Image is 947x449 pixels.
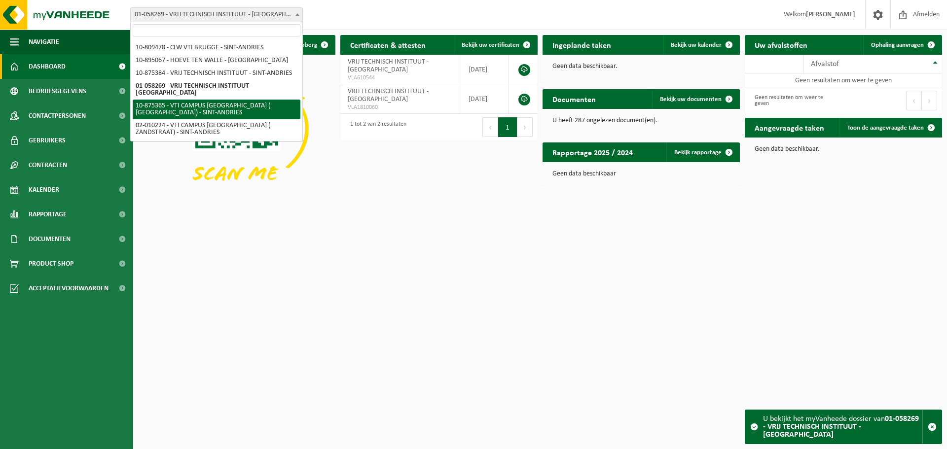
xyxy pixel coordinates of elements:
[552,117,730,124] p: U heeft 287 ongelezen document(en).
[671,42,722,48] span: Bekijk uw kalender
[288,35,334,55] button: Verberg
[29,177,59,202] span: Kalender
[763,415,919,439] strong: 01-058269 - VRIJ TECHNISCH INSTITUUT - [GEOGRAPHIC_DATA]
[29,104,86,128] span: Contactpersonen
[133,119,300,139] li: 02-010224 - VTI CAMPUS [GEOGRAPHIC_DATA] ( ZANDSTRAAT) - SINT-ANDRIES
[517,117,533,137] button: Next
[660,96,722,103] span: Bekijk uw documenten
[552,63,730,70] p: Geen data beschikbaar.
[29,251,73,276] span: Product Shop
[839,118,941,138] a: Toon de aangevraagde taken
[461,84,509,114] td: [DATE]
[131,8,302,22] span: 01-058269 - VRIJ TECHNISCH INSTITUUT - BRUGGE
[863,35,941,55] a: Ophaling aanvragen
[745,35,817,54] h2: Uw afvalstoffen
[29,128,66,153] span: Gebruikers
[652,89,739,109] a: Bekijk uw documenten
[348,104,453,111] span: VLA1810060
[29,30,59,54] span: Navigatie
[666,142,739,162] a: Bekijk rapportage
[543,35,621,54] h2: Ingeplande taken
[498,117,517,137] button: 1
[348,74,453,82] span: VLA610544
[543,89,606,108] h2: Documenten
[750,90,838,111] div: Geen resultaten om weer te geven
[29,79,86,104] span: Bedrijfsgegevens
[345,116,406,138] div: 1 tot 2 van 2 resultaten
[133,54,300,67] li: 10-895067 - HOEVE TEN WALLE - [GEOGRAPHIC_DATA]
[133,80,300,100] li: 01-058269 - VRIJ TECHNISCH INSTITUUT - [GEOGRAPHIC_DATA]
[348,88,429,103] span: VRIJ TECHNISCH INSTITUUT - [GEOGRAPHIC_DATA]
[745,73,942,87] td: Geen resultaten om weer te geven
[462,42,519,48] span: Bekijk uw certificaten
[133,41,300,54] li: 10-809478 - CLW VTI BRUGGE - SINT-ANDRIES
[461,55,509,84] td: [DATE]
[811,60,839,68] span: Afvalstof
[340,35,436,54] h2: Certificaten & attesten
[847,125,924,131] span: Toon de aangevraagde taken
[745,118,834,137] h2: Aangevraagde taken
[454,35,537,55] a: Bekijk uw certificaten
[295,42,317,48] span: Verberg
[133,67,300,80] li: 10-875384 - VRIJ TECHNISCH INSTITUUT - SINT-ANDRIES
[663,35,739,55] a: Bekijk uw kalender
[922,91,937,110] button: Next
[133,100,300,119] li: 10-875365 - VTI CAMPUS [GEOGRAPHIC_DATA] ( [GEOGRAPHIC_DATA]) - SINT-ANDRIES
[871,42,924,48] span: Ophaling aanvragen
[29,202,67,227] span: Rapportage
[348,58,429,73] span: VRIJ TECHNISCH INSTITUUT - [GEOGRAPHIC_DATA]
[482,117,498,137] button: Previous
[29,227,71,251] span: Documenten
[906,91,922,110] button: Previous
[806,11,855,18] strong: [PERSON_NAME]
[755,146,932,153] p: Geen data beschikbaar.
[130,7,303,22] span: 01-058269 - VRIJ TECHNISCH INSTITUUT - BRUGGE
[29,54,66,79] span: Dashboard
[552,171,730,177] p: Geen data beschikbaar
[29,276,109,301] span: Acceptatievoorwaarden
[29,153,67,177] span: Contracten
[543,142,643,162] h2: Rapportage 2025 / 2024
[763,410,922,444] div: U bekijkt het myVanheede dossier van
